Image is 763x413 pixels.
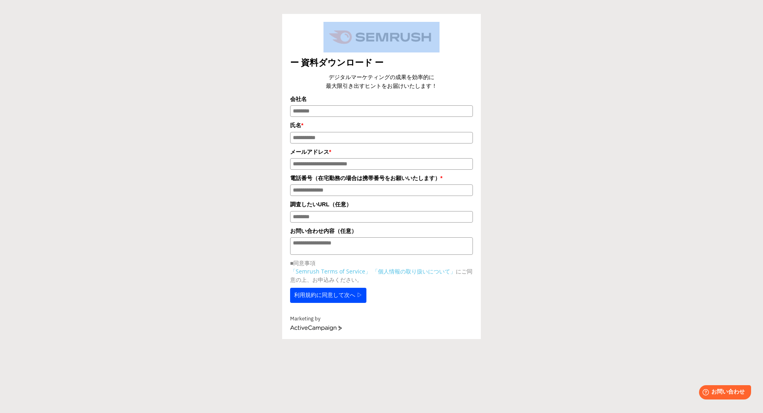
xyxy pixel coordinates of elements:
[372,268,456,275] a: 「個人情報の取り扱いについて」
[323,22,440,52] img: e6a379fe-ca9f-484e-8561-e79cf3a04b3f.png
[290,315,473,323] div: Marketing by
[290,95,473,103] label: 会社名
[290,288,366,303] button: 利用規約に同意して次へ ▷
[692,382,754,404] iframe: Help widget launcher
[290,227,473,235] label: お問い合わせ内容（任意）
[290,121,473,130] label: 氏名
[290,267,473,284] p: にご同意の上、お申込みください。
[290,73,473,91] center: デジタルマーケティングの成果を効率的に 最大限引き出すヒントをお届けいたします！
[290,147,473,156] label: メールアドレス
[290,268,371,275] a: 「Semrush Terms of Service」
[290,259,473,267] p: ■同意事項
[290,174,473,182] label: 電話番号（在宅勤務の場合は携帯番号をお願いいたします）
[290,56,473,69] title: ー 資料ダウンロード ー
[290,200,473,209] label: 調査したいURL（任意）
